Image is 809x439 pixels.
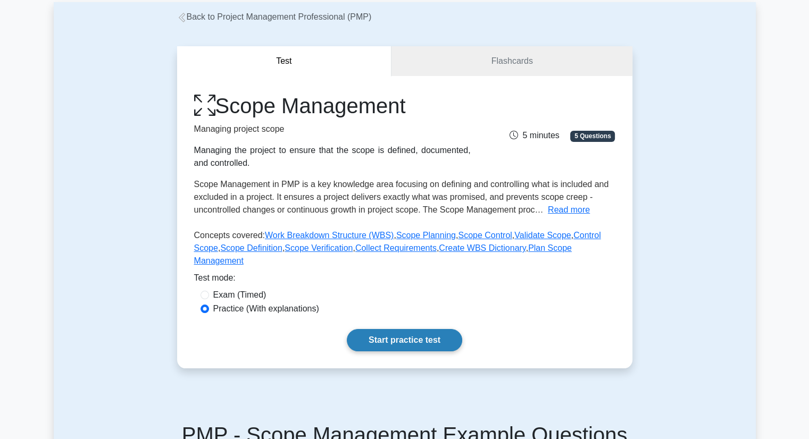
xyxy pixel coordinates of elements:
p: Managing project scope [194,123,471,136]
a: Create WBS Dictionary [439,243,526,252]
a: Start practice test [347,329,462,351]
div: Test mode: [194,272,615,289]
span: 5 minutes [510,131,559,140]
a: Back to Project Management Professional (PMP) [177,12,372,21]
span: Scope Management in PMP is a key knowledge area focusing on defining and controlling what is incl... [194,180,609,214]
a: Scope Definition [220,243,282,252]
a: Scope Verification [285,243,353,252]
h1: Scope Management [194,93,471,119]
p: Concepts covered: , , , , , , , , , [194,229,615,272]
button: Test [177,46,392,77]
span: 5 Questions [570,131,615,141]
a: Validate Scope [514,231,571,240]
div: Managing the project to ensure that the scope is defined, documented, and controlled. [194,144,471,170]
a: Collect Requirements [355,243,437,252]
label: Practice (With explanations) [213,302,319,315]
a: Scope Control [458,231,512,240]
button: Read more [548,204,590,216]
a: Work Breakdown Structure (WBS) [265,231,394,240]
a: Scope Planning [396,231,456,240]
label: Exam (Timed) [213,289,266,301]
a: Flashcards [391,46,632,77]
